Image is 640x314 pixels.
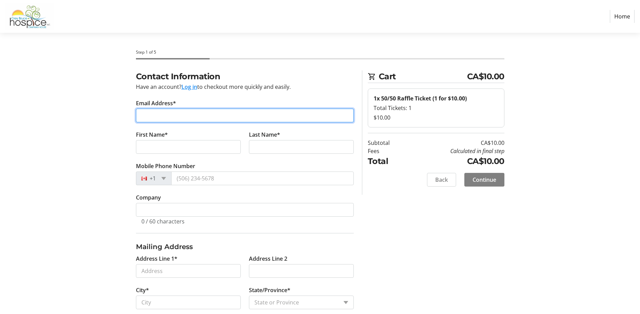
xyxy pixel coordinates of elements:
button: Log in [181,83,197,91]
div: Total Tickets: 1 [374,104,499,112]
td: CA$10.00 [407,155,504,167]
input: Address [136,264,241,278]
label: Mobile Phone Number [136,162,195,170]
h3: Mailing Address [136,242,354,252]
td: CA$10.00 [407,139,504,147]
h2: Contact Information [136,70,354,83]
span: Back [435,176,448,184]
label: Address Line 1* [136,255,177,263]
td: Calculated in final step [407,147,504,155]
img: Grey Bruce Hospice's Logo [5,3,54,30]
div: $10.00 [374,113,499,122]
input: City [136,296,241,309]
span: CA$10.00 [467,70,504,83]
button: Continue [464,173,504,187]
a: Home [610,10,635,23]
tr-character-limit: 0 / 60 characters [141,218,185,225]
span: Continue [473,176,496,184]
div: Have an account? to checkout more quickly and easily. [136,83,354,91]
label: Company [136,193,161,202]
div: Step 1 of 5 [136,49,504,55]
label: Last Name* [249,131,280,139]
label: Address Line 2 [249,255,287,263]
td: Total [368,155,407,167]
label: First Name* [136,131,168,139]
label: Email Address* [136,99,176,107]
td: Fees [368,147,407,155]
label: State/Province* [249,286,290,294]
td: Subtotal [368,139,407,147]
input: (506) 234-5678 [171,172,354,185]
button: Back [427,173,456,187]
label: City* [136,286,149,294]
span: Cart [379,70,467,83]
strong: 1x 50/50 Raffle Ticket (1 for $10.00) [374,95,467,102]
